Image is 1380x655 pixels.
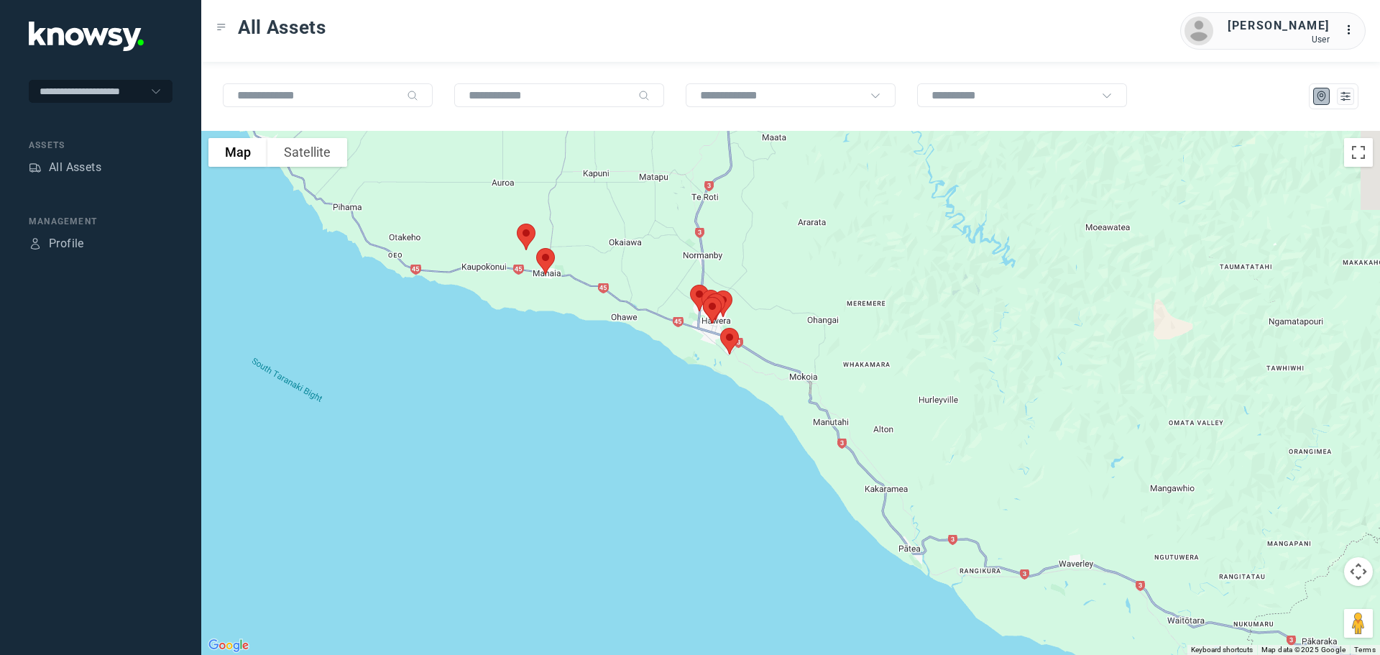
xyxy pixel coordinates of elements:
span: Map data ©2025 Google [1261,646,1345,654]
button: Keyboard shortcuts [1191,645,1253,655]
div: Profile [49,235,84,252]
button: Drag Pegman onto the map to open Street View [1344,609,1373,638]
div: List [1339,90,1352,103]
span: All Assets [238,14,326,40]
a: Open this area in Google Maps (opens a new window) [205,636,252,655]
div: All Assets [49,159,101,176]
div: Search [638,90,650,101]
div: Management [29,215,172,228]
a: AssetsAll Assets [29,159,101,176]
div: Assets [29,139,172,152]
div: Toggle Menu [216,22,226,32]
tspan: ... [1345,24,1359,35]
button: Show street map [208,138,267,167]
div: : [1344,22,1361,39]
div: Map [1315,90,1328,103]
a: Terms [1354,646,1376,654]
img: Application Logo [29,22,144,51]
img: Google [205,636,252,655]
div: Search [407,90,418,101]
div: [PERSON_NAME] [1228,17,1330,35]
a: ProfileProfile [29,235,84,252]
div: Assets [29,161,42,174]
button: Map camera controls [1344,557,1373,586]
div: : [1344,22,1361,41]
button: Toggle fullscreen view [1344,138,1373,167]
img: avatar.png [1184,17,1213,45]
div: Profile [29,237,42,250]
div: User [1228,35,1330,45]
button: Show satellite imagery [267,138,347,167]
